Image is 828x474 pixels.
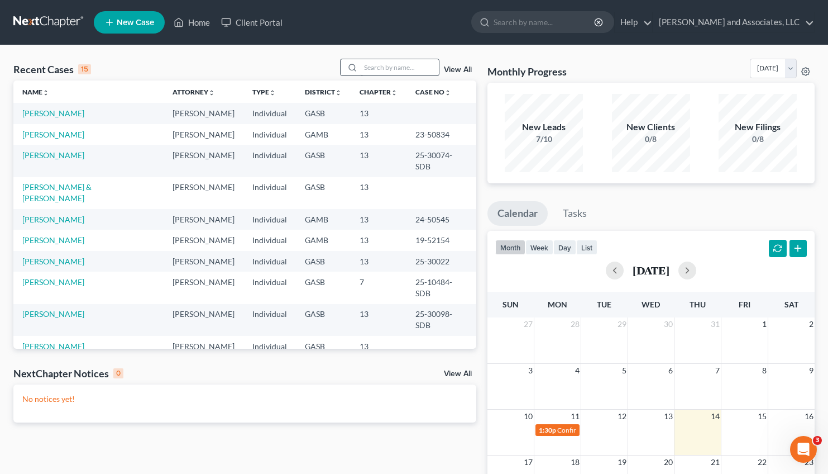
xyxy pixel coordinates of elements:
[557,426,676,434] span: Confirmation Date for [PERSON_NAME]
[757,456,768,469] span: 22
[494,12,596,32] input: Search by name...
[296,103,351,124] td: GASB
[505,121,583,134] div: New Leads
[351,103,406,124] td: 13
[523,410,534,423] span: 10
[22,235,84,245] a: [PERSON_NAME]
[553,240,576,255] button: day
[415,88,451,96] a: Case Nounfold_more
[597,300,611,309] span: Tue
[216,12,288,32] a: Client Portal
[243,209,296,230] td: Individual
[22,88,49,96] a: Nameunfold_more
[761,364,768,377] span: 8
[164,124,243,145] td: [PERSON_NAME]
[164,272,243,304] td: [PERSON_NAME]
[406,304,476,336] td: 25-30098-SDB
[243,145,296,177] td: Individual
[296,251,351,272] td: GASB
[243,124,296,145] td: Individual
[351,336,406,357] td: 13
[719,134,797,145] div: 0/8
[351,177,406,209] td: 13
[296,145,351,177] td: GASB
[505,134,583,145] div: 7/10
[296,336,351,357] td: GASB
[495,240,525,255] button: month
[243,103,296,124] td: Individual
[22,309,84,319] a: [PERSON_NAME]
[553,201,597,226] a: Tasks
[719,121,797,134] div: New Filings
[252,88,276,96] a: Typeunfold_more
[808,317,815,331] span: 2
[243,177,296,209] td: Individual
[523,456,534,469] span: 17
[13,63,91,76] div: Recent Cases
[710,456,721,469] span: 21
[351,209,406,230] td: 13
[569,456,581,469] span: 18
[296,304,351,336] td: GASB
[790,436,817,463] iframe: Intercom live chat
[296,209,351,230] td: GAMB
[391,89,398,96] i: unfold_more
[487,201,548,226] a: Calendar
[22,257,84,266] a: [PERSON_NAME]
[305,88,342,96] a: Districtunfold_more
[803,410,815,423] span: 16
[690,300,706,309] span: Thu
[406,230,476,250] td: 19-52154
[523,317,534,331] span: 27
[710,317,721,331] span: 31
[164,103,243,124] td: [PERSON_NAME]
[351,304,406,336] td: 13
[360,88,398,96] a: Chapterunfold_more
[78,64,91,74] div: 15
[296,177,351,209] td: GASB
[784,300,798,309] span: Sat
[296,230,351,250] td: GAMB
[22,394,467,405] p: No notices yet!
[615,12,652,32] a: Help
[406,209,476,230] td: 24-50545
[527,364,534,377] span: 3
[351,251,406,272] td: 13
[164,336,243,357] td: [PERSON_NAME]
[761,317,768,331] span: 1
[22,108,84,118] a: [PERSON_NAME]
[406,145,476,177] td: 25-30074-SDB
[569,317,581,331] span: 28
[406,124,476,145] td: 23-50834
[612,134,690,145] div: 0/8
[208,89,215,96] i: unfold_more
[22,342,84,351] a: [PERSON_NAME]
[22,130,84,139] a: [PERSON_NAME]
[612,121,690,134] div: New Clients
[808,364,815,377] span: 9
[444,89,451,96] i: unfold_more
[164,177,243,209] td: [PERSON_NAME]
[243,336,296,357] td: Individual
[642,300,660,309] span: Wed
[351,230,406,250] td: 13
[663,317,674,331] span: 30
[164,145,243,177] td: [PERSON_NAME]
[243,304,296,336] td: Individual
[351,124,406,145] td: 13
[616,410,628,423] span: 12
[269,89,276,96] i: unfold_more
[813,436,822,445] span: 3
[22,182,92,203] a: [PERSON_NAME] & [PERSON_NAME]
[653,12,814,32] a: [PERSON_NAME] and Associates, LLC
[444,370,472,378] a: View All
[335,89,342,96] i: unfold_more
[173,88,215,96] a: Attorneyunfold_more
[164,304,243,336] td: [PERSON_NAME]
[22,215,84,224] a: [PERSON_NAME]
[621,364,628,377] span: 5
[739,300,750,309] span: Fri
[710,410,721,423] span: 14
[22,277,84,287] a: [PERSON_NAME]
[667,364,674,377] span: 6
